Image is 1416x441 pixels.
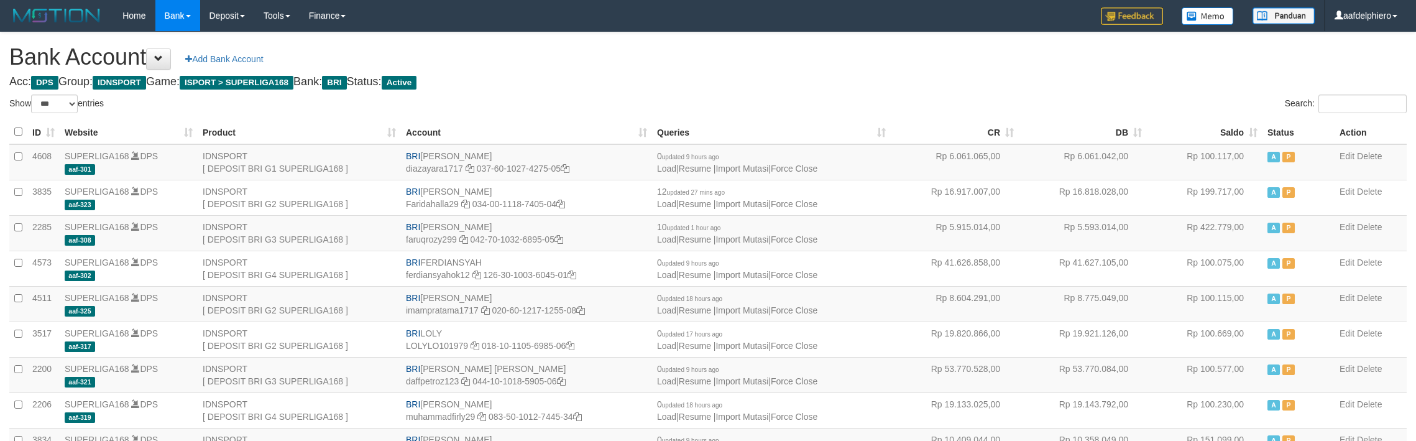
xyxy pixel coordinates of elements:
[657,293,722,303] span: 0
[65,399,129,409] a: SUPERLIGA168
[1019,357,1147,392] td: Rp 53.770.084,00
[27,215,60,251] td: 2285
[65,187,129,197] a: SUPERLIGA168
[481,305,490,315] a: Copy imampratama1717 to clipboard
[1253,7,1315,24] img: panduan.png
[662,366,719,373] span: updated 9 hours ago
[1019,144,1147,180] td: Rp 6.061.042,00
[1147,251,1262,286] td: Rp 100.075,00
[1340,399,1354,409] a: Edit
[401,392,652,428] td: [PERSON_NAME] 083-50-1012-7445-34
[662,331,722,338] span: updated 17 hours ago
[657,399,817,422] span: | | |
[667,225,721,231] span: updated 1 hour ago
[27,180,60,215] td: 3835
[1357,151,1382,161] a: Delete
[177,49,271,70] a: Add Bank Account
[679,305,711,315] a: Resume
[568,270,576,280] a: Copy 126301003604501 to clipboard
[406,293,420,303] span: BRI
[1147,215,1262,251] td: Rp 422.779,00
[771,234,817,244] a: Force Close
[1340,151,1354,161] a: Edit
[891,392,1019,428] td: Rp 19.133.025,00
[60,180,198,215] td: DPS
[65,364,129,374] a: SUPERLIGA168
[657,258,719,267] span: 0
[401,144,652,180] td: [PERSON_NAME] 037-60-1027-4275-05
[406,376,459,386] a: daffpetroz123
[459,234,468,244] a: Copy faruqrozy299 to clipboard
[891,286,1019,322] td: Rp 8.604.291,00
[891,251,1019,286] td: Rp 41.626.858,00
[1147,120,1262,144] th: Saldo: activate to sort column ascending
[198,144,401,180] td: IDNSPORT [ DEPOSIT BRI G1 SUPERLIGA168 ]
[1147,286,1262,322] td: Rp 100.115,00
[1267,400,1280,411] span: Active
[657,341,676,351] a: Load
[93,76,146,90] span: IDNSPORT
[1282,364,1295,375] span: Paused
[1182,7,1234,25] img: Button%20Memo.svg
[1147,180,1262,215] td: Rp 199.717,00
[662,295,722,302] span: updated 18 hours ago
[65,164,95,175] span: aaf-301
[715,341,768,351] a: Import Mutasi
[771,341,817,351] a: Force Close
[27,144,60,180] td: 4608
[891,215,1019,251] td: Rp 5.915.014,00
[657,376,676,386] a: Load
[1318,95,1407,113] input: Search:
[657,270,676,280] a: Load
[657,151,817,174] span: | | |
[657,151,719,161] span: 0
[65,328,129,338] a: SUPERLIGA168
[1262,120,1335,144] th: Status
[401,215,652,251] td: [PERSON_NAME] 042-70-1032-6895-05
[1019,286,1147,322] td: Rp 8.775.049,00
[31,95,78,113] select: Showentries
[65,151,129,161] a: SUPERLIGA168
[198,120,401,144] th: Product: activate to sort column ascending
[657,305,676,315] a: Load
[31,76,58,90] span: DPS
[406,199,459,209] a: Faridahalla29
[198,392,401,428] td: IDNSPORT [ DEPOSIT BRI G4 SUPERLIGA168 ]
[557,376,566,386] a: Copy 044101018590506 to clipboard
[715,412,768,422] a: Import Mutasi
[771,270,817,280] a: Force Close
[556,199,565,209] a: Copy 034001118740504 to clipboard
[198,357,401,392] td: IDNSPORT [ DEPOSIT BRI G3 SUPERLIGA168 ]
[1357,187,1382,197] a: Delete
[891,322,1019,357] td: Rp 19.820.866,00
[477,412,486,422] a: Copy muhammadfirly29 to clipboard
[657,187,817,209] span: | | |
[65,377,95,388] span: aaf-321
[1019,251,1147,286] td: Rp 41.627.105,00
[715,199,768,209] a: Import Mutasi
[1147,357,1262,392] td: Rp 100.577,00
[60,286,198,322] td: DPS
[679,270,711,280] a: Resume
[65,271,95,281] span: aaf-302
[198,322,401,357] td: IDNSPORT [ DEPOSIT BRI G2 SUPERLIGA168 ]
[1340,364,1354,374] a: Edit
[657,328,817,351] span: | | |
[657,234,676,244] a: Load
[891,357,1019,392] td: Rp 53.770.528,00
[1340,328,1354,338] a: Edit
[406,151,420,161] span: BRI
[657,412,676,422] a: Load
[715,270,768,280] a: Import Mutasi
[1357,328,1382,338] a: Delete
[1147,392,1262,428] td: Rp 100.230,00
[554,234,563,244] a: Copy 042701032689505 to clipboard
[715,164,768,174] a: Import Mutasi
[1282,152,1295,162] span: Paused
[461,376,470,386] a: Copy daffpetroz123 to clipboard
[679,199,711,209] a: Resume
[406,222,420,232] span: BRI
[60,357,198,392] td: DPS
[406,399,420,409] span: BRI
[1267,223,1280,233] span: Active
